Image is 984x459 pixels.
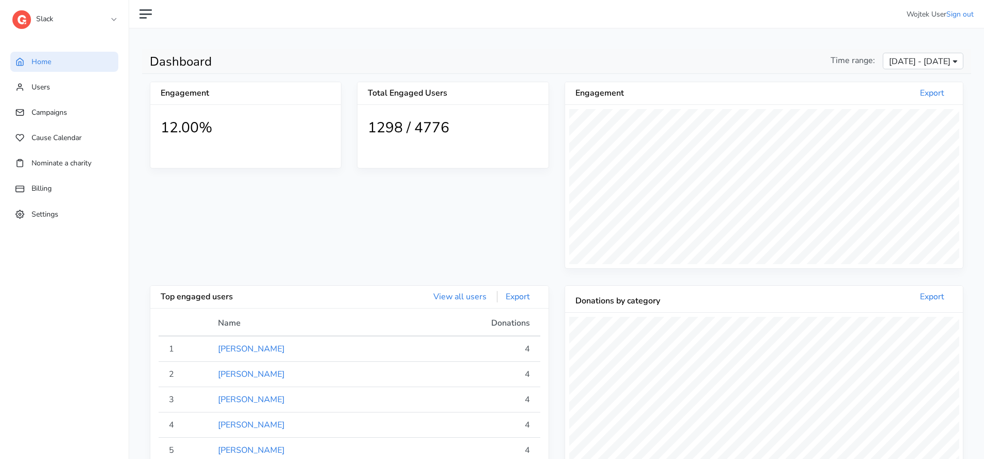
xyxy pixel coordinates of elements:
th: Donations [405,317,540,336]
h5: Engagement [575,88,764,98]
span: Campaigns [32,108,67,117]
a: View all users [425,291,495,302]
a: [PERSON_NAME] [218,369,285,380]
a: [PERSON_NAME] [218,419,285,431]
span: Nominate a charity [32,158,91,168]
h1: Dashboard [150,54,549,69]
a: Billing [10,178,118,198]
td: 4 [405,387,540,412]
a: Export [912,291,952,302]
a: Users [10,77,118,97]
a: Sign out [946,9,974,19]
span: Home [32,57,51,67]
a: [PERSON_NAME] [218,394,285,405]
td: 2 [159,362,212,387]
span: Time range: [831,54,875,67]
h1: 1298 / 4776 [368,119,538,137]
span: [DATE] - [DATE] [889,55,950,68]
a: Campaigns [10,102,118,123]
span: Billing [32,183,52,193]
img: logo-dashboard-4662da770dd4bea1a8774357aa970c5cb092b4650ab114813ae74da458e76571.svg [12,10,31,29]
span: Cause Calendar [32,133,82,143]
span: Users [32,82,50,92]
h5: Top engaged users [161,292,349,302]
th: Name [212,317,405,336]
h5: Donations by category [575,296,764,306]
a: [PERSON_NAME] [218,445,285,456]
a: Settings [10,204,118,224]
a: Home [10,52,118,72]
h5: Engagement [161,88,246,98]
a: [PERSON_NAME] [218,343,285,355]
a: Cause Calendar [10,128,118,148]
li: Wojtek User [907,9,974,20]
a: Export [497,291,538,302]
td: 4 [405,362,540,387]
h1: 12.00% [161,119,331,137]
span: Settings [32,209,58,219]
td: 4 [405,336,540,362]
a: Export [912,87,952,99]
td: 4 [159,412,212,438]
td: 3 [159,387,212,412]
td: 1 [159,336,212,362]
a: Nominate a charity [10,153,118,173]
td: 4 [405,412,540,438]
h5: Total Engaged Users [368,88,538,98]
a: Slack [12,7,116,26]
